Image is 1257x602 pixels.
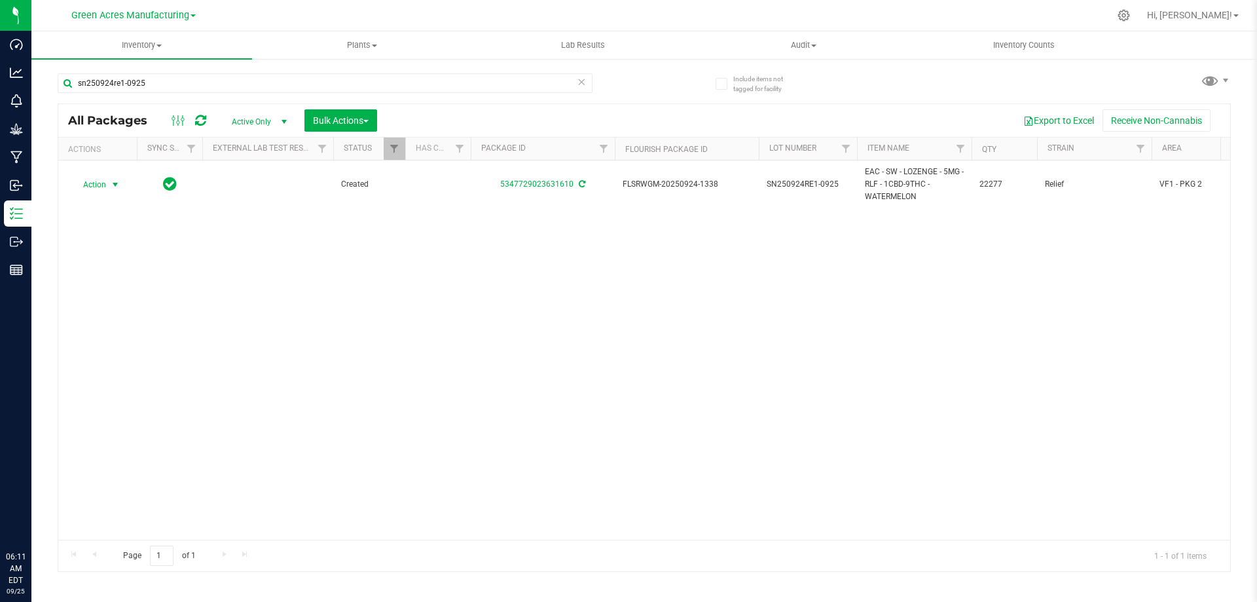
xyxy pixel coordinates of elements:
inline-svg: Outbound [10,235,23,248]
span: In Sync [163,175,177,193]
span: SN250924RE1-0925 [767,178,849,191]
inline-svg: Analytics [10,66,23,79]
inline-svg: Grow [10,122,23,136]
a: Filter [835,138,857,160]
a: External Lab Test Result [213,143,316,153]
inline-svg: Inventory [10,207,23,220]
a: Filter [312,138,333,160]
span: Sync from Compliance System [577,179,585,189]
p: 06:11 AM EDT [6,551,26,586]
iframe: Resource center [13,497,52,536]
a: Filter [449,138,471,160]
span: Action [71,176,107,194]
a: Audit [693,31,914,59]
input: 1 [150,546,173,566]
span: EAC - SW - LOZENGE - 5MG - RLF - 1CBD-9THC - WATERMELON [865,166,964,204]
span: Lab Results [543,39,623,51]
a: Filter [384,138,405,160]
span: Plants [253,39,472,51]
a: 5347729023631610 [500,179,574,189]
a: Filter [181,138,202,160]
div: Actions [68,145,132,154]
span: Audit [694,39,913,51]
inline-svg: Reports [10,263,23,276]
a: Inventory [31,31,252,59]
a: Lab Results [473,31,693,59]
button: Export to Excel [1015,109,1102,132]
span: Include items not tagged for facility [733,74,799,94]
a: Status [344,143,372,153]
input: Search Package ID, Item Name, SKU, Lot or Part Number... [58,73,592,93]
span: Inventory Counts [975,39,1072,51]
a: Area [1162,143,1182,153]
span: VF1 - PKG 2 [1159,178,1242,191]
a: Sync Status [147,143,198,153]
span: All Packages [68,113,160,128]
span: Relief [1045,178,1144,191]
a: Filter [1130,138,1152,160]
inline-svg: Monitoring [10,94,23,107]
span: Created [341,178,397,191]
inline-svg: Manufacturing [10,151,23,164]
span: 22277 [979,178,1029,191]
inline-svg: Inbound [10,179,23,192]
a: Filter [593,138,615,160]
span: Page of 1 [112,546,206,566]
th: Has COA [405,138,471,160]
button: Receive Non-Cannabis [1102,109,1211,132]
span: Clear [577,73,586,90]
span: FLSRWGM-20250924-1338 [623,178,751,191]
span: Hi, [PERSON_NAME]! [1147,10,1232,20]
a: Filter [950,138,972,160]
inline-svg: Dashboard [10,38,23,51]
span: select [107,176,124,194]
p: 09/25 [6,586,26,596]
div: Manage settings [1116,9,1132,22]
a: Package ID [481,143,526,153]
a: Qty [982,145,996,154]
span: Inventory [31,39,252,51]
a: Strain [1047,143,1074,153]
span: 1 - 1 of 1 items [1144,546,1217,565]
a: Lot Number [769,143,816,153]
span: Green Acres Manufacturing [71,10,189,21]
span: Bulk Actions [313,115,369,126]
a: Flourish Package ID [625,145,708,154]
button: Bulk Actions [304,109,377,132]
a: Plants [252,31,473,59]
a: Inventory Counts [914,31,1135,59]
a: Item Name [867,143,909,153]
